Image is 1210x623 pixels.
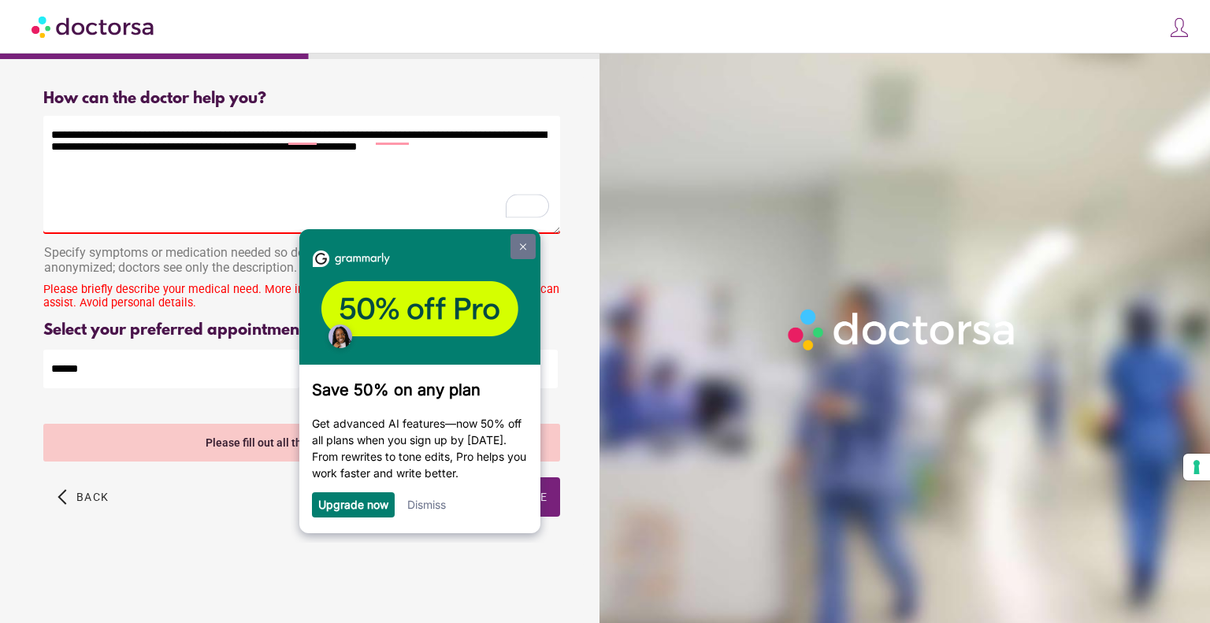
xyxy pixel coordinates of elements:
[28,269,98,282] a: Upgrade now
[1168,17,1190,39] img: icons8-customer-100.png
[21,186,237,252] p: Get advanced AI features—now 50% off all plans when you sign up by [DATE]. From rewrites to tone ...
[43,424,560,462] div: Please fill out all the required sections
[117,269,155,282] a: Dismiss
[21,151,237,170] h3: Save 50% on any plan
[9,9,250,135] img: f60ae6485c9449d2a76a3eb3db21d1eb-frame-31613004-1.png
[51,477,115,517] button: arrow_back_ios Back
[1183,454,1210,480] button: Your consent preferences for tracking technologies
[43,116,560,234] textarea: To enrich screen reader interactions, please activate Accessibility in Grammarly extension settings
[43,90,560,108] div: How can the doctor help you?
[229,14,236,21] img: close_x_white.png
[781,302,1023,356] img: Logo-Doctorsa-trans-White-partial-flat.png
[76,491,109,503] span: Back
[32,9,156,44] img: Doctorsa.com
[43,321,560,339] div: Select your preferred appointment date and time
[43,237,560,287] div: Specify symptoms or medication needed so doctors can assist. Your request is fully anonymized; do...
[43,283,560,310] div: Please briefly describe your medical need. More information helps the doctor understand if they c...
